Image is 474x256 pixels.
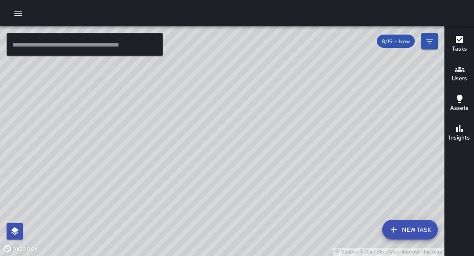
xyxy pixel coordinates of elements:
[445,59,474,89] button: Users
[449,133,470,142] h6: Insights
[445,30,474,59] button: Tasks
[445,89,474,119] button: Assets
[377,38,415,45] span: 8/19 — Now
[452,44,467,54] h6: Tasks
[421,33,438,49] button: Filters
[450,104,469,113] h6: Assets
[452,74,467,83] h6: Users
[445,119,474,148] button: Insights
[382,220,438,240] button: New Task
